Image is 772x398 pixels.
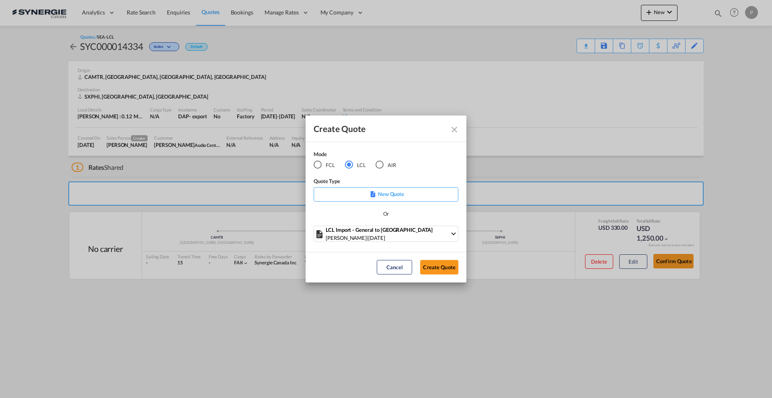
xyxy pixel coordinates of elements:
[326,234,450,242] div: |
[314,187,458,202] div: New Quote
[314,150,406,160] div: Mode
[314,226,458,242] md-select: Select template: LCL Import - General to Canada Pablo Gomez Saldarriaga | 16 Jul 2024
[326,226,450,234] div: LCL Import - General to [GEOGRAPHIC_DATA]
[376,160,396,169] md-radio-button: AIR
[383,210,389,218] div: Or
[446,122,461,136] button: Close dialog
[420,260,458,274] button: Create Quote
[345,160,366,169] md-radio-button: LCL
[368,235,385,241] span: [DATE]
[316,190,456,198] p: New Quote
[314,124,444,134] div: Create Quote
[306,115,466,283] md-dialog: Create QuoteModeFCL LCLAIR ...
[450,125,459,134] md-icon: Close dialog
[377,260,412,274] button: Cancel
[314,160,335,169] md-radio-button: FCL
[314,177,458,187] div: Quote Type
[326,235,367,241] span: [PERSON_NAME]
